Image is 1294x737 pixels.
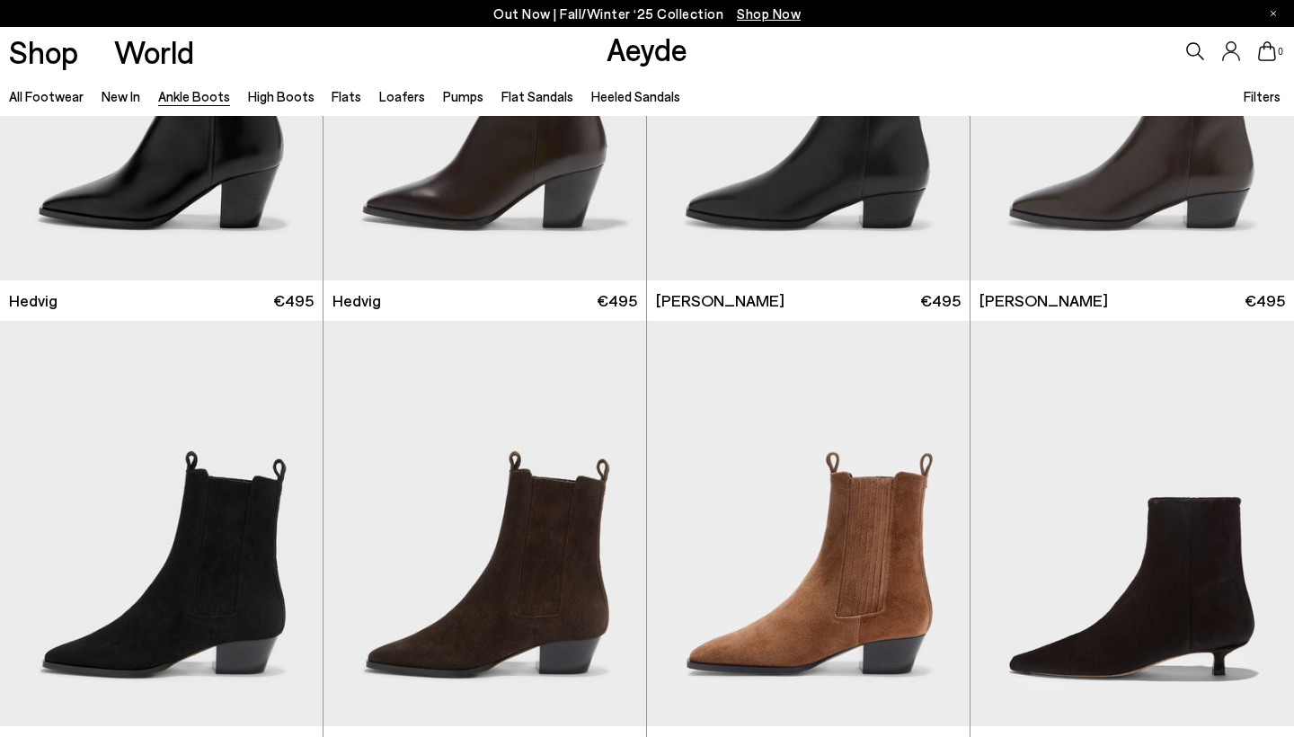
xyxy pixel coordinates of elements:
[323,321,646,726] img: Agata Suede Ankle Boots
[9,289,58,312] span: Hedvig
[443,88,483,104] a: Pumps
[970,280,1294,321] a: [PERSON_NAME] €495
[248,88,315,104] a: High Boots
[1276,47,1285,57] span: 0
[102,88,140,104] a: New In
[9,88,84,104] a: All Footwear
[607,30,687,67] a: Aeyde
[158,88,230,104] a: Ankle Boots
[501,88,573,104] a: Flat Sandals
[332,88,361,104] a: Flats
[737,5,801,22] span: Navigate to /collections/new-in
[332,289,381,312] span: Hedvig
[656,289,784,312] span: [PERSON_NAME]
[1245,289,1285,312] span: €495
[9,36,78,67] a: Shop
[647,321,970,726] img: Agata Suede Ankle Boots
[597,289,637,312] span: €495
[1258,41,1276,61] a: 0
[114,36,194,67] a: World
[1244,88,1281,104] span: Filters
[323,280,646,321] a: Hedvig €495
[273,289,314,312] span: €495
[379,88,425,104] a: Loafers
[970,321,1294,726] img: Sofie Ponyhair Ankle Boots
[920,289,961,312] span: €495
[591,88,680,104] a: Heeled Sandals
[493,3,801,25] p: Out Now | Fall/Winter ‘25 Collection
[979,289,1108,312] span: [PERSON_NAME]
[647,280,970,321] a: [PERSON_NAME] €495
